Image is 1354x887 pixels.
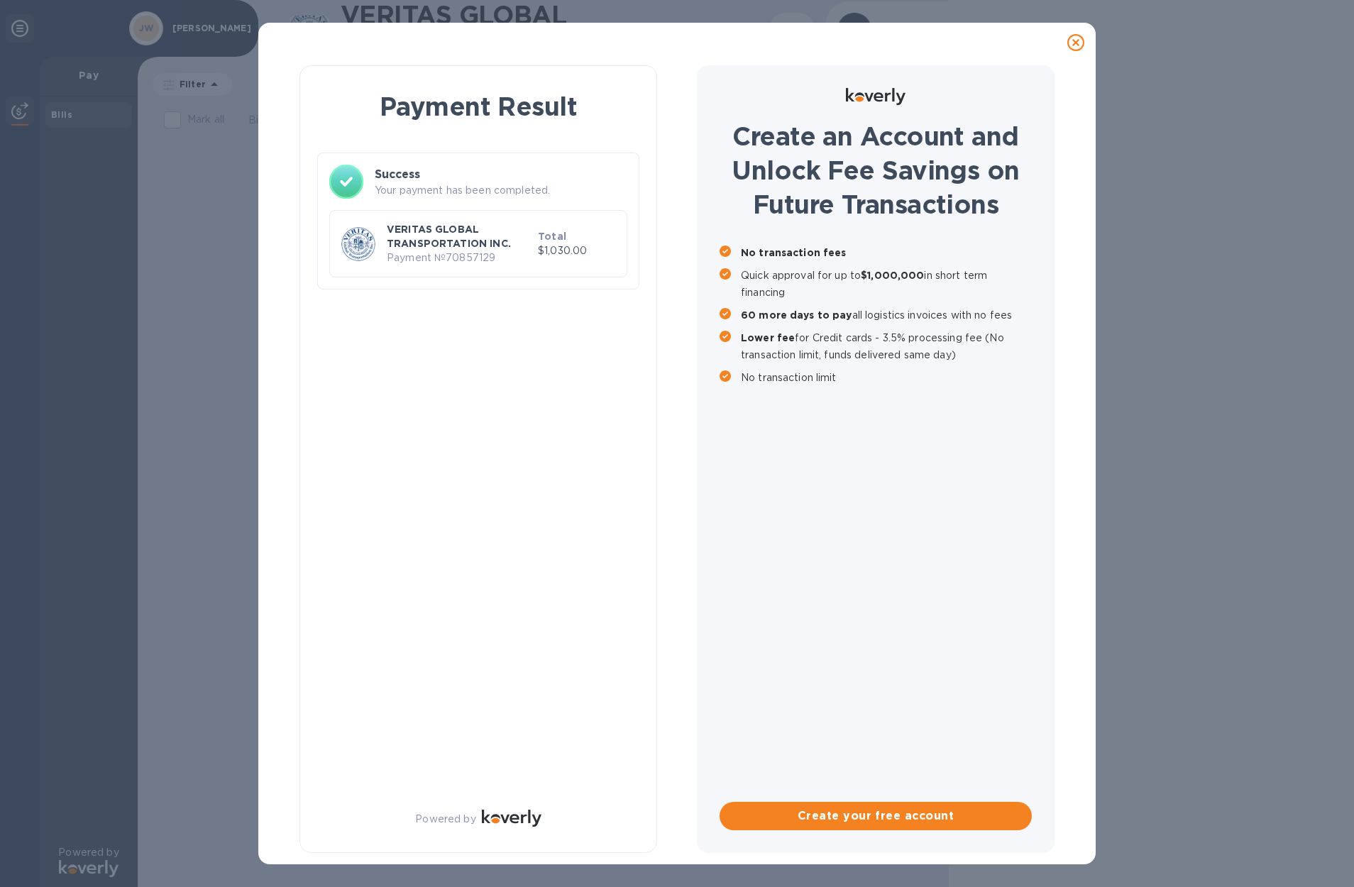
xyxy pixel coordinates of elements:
[720,119,1032,221] h1: Create an Account and Unlock Fee Savings on Future Transactions
[387,222,532,250] p: VERITAS GLOBAL TRANSPORTATION INC.
[731,808,1020,825] span: Create your free account
[375,166,627,183] h3: Success
[741,329,1032,363] p: for Credit cards - 3.5% processing fee (No transaction limit, funds delivered same day)
[482,810,541,827] img: Logo
[741,307,1032,324] p: all logistics invoices with no fees
[323,89,634,124] h1: Payment Result
[741,309,852,321] b: 60 more days to pay
[741,247,847,258] b: No transaction fees
[741,267,1032,301] p: Quick approval for up to in short term financing
[538,231,566,242] b: Total
[387,250,532,265] p: Payment № 70857129
[846,88,906,105] img: Logo
[720,802,1032,830] button: Create your free account
[538,243,615,258] p: $1,030.00
[741,332,795,343] b: Lower fee
[415,812,475,827] p: Powered by
[741,369,1032,386] p: No transaction limit
[375,183,627,198] p: Your payment has been completed.
[861,270,924,281] b: $1,000,000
